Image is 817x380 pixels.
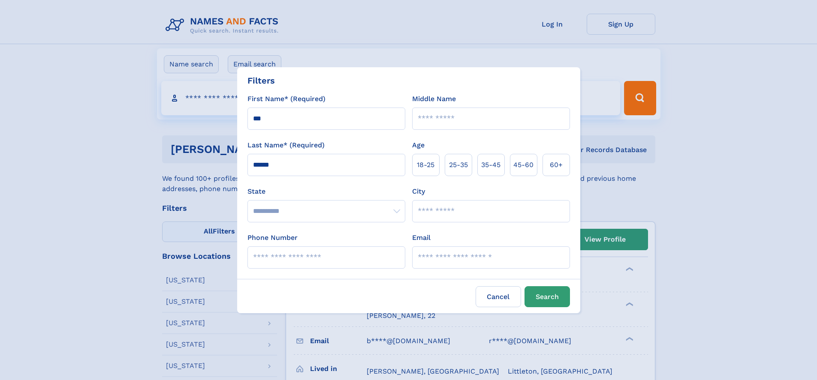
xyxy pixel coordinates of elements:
[247,74,275,87] div: Filters
[476,286,521,307] label: Cancel
[412,233,431,243] label: Email
[247,94,326,104] label: First Name* (Required)
[412,186,425,197] label: City
[247,233,298,243] label: Phone Number
[417,160,434,170] span: 18‑25
[247,140,325,150] label: Last Name* (Required)
[525,286,570,307] button: Search
[449,160,468,170] span: 25‑35
[412,140,425,150] label: Age
[513,160,534,170] span: 45‑60
[247,186,405,197] label: State
[481,160,500,170] span: 35‑45
[412,94,456,104] label: Middle Name
[550,160,563,170] span: 60+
